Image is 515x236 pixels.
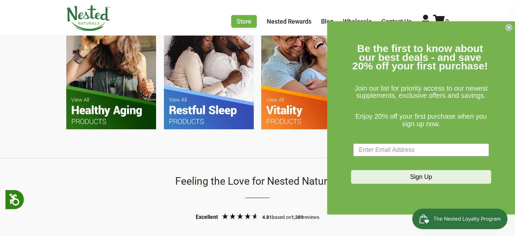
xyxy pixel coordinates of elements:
[220,212,261,222] div: 4.81 Stars
[291,214,319,221] div: reviews
[445,18,449,25] span: 0
[262,214,272,220] span: 4.81
[267,18,311,25] a: Nested Rewards
[164,10,254,129] img: FYS-Restful-Sleep.jpg
[327,21,515,214] div: FLYOUT Form
[381,18,412,25] a: Contact Us
[354,84,487,100] span: Join our list for priority access to our newest supplements, exclusive offers and savings.
[352,43,488,71] span: Be the first to know about our best deals - and save 20% off your first purchase!
[196,213,218,221] div: Excellent
[66,5,111,31] img: Nested Naturals
[231,15,257,28] a: Store
[356,113,487,128] span: Enjoy 20% off your first purchase when you sign up now.
[433,18,449,25] a: 0
[505,24,512,31] button: Close dialog
[353,144,489,157] input: Enter Email Address
[412,209,508,229] iframe: Button to open loyalty program pop-up
[291,214,303,220] span: 1,389
[262,214,291,221] div: based on
[321,18,333,25] a: Blog
[343,18,372,25] a: Wholesale
[351,170,491,184] button: Sign Up
[66,10,156,129] img: FYS-Healthy-Aging.jpg
[261,10,351,129] img: FYS-Vitality.jpg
